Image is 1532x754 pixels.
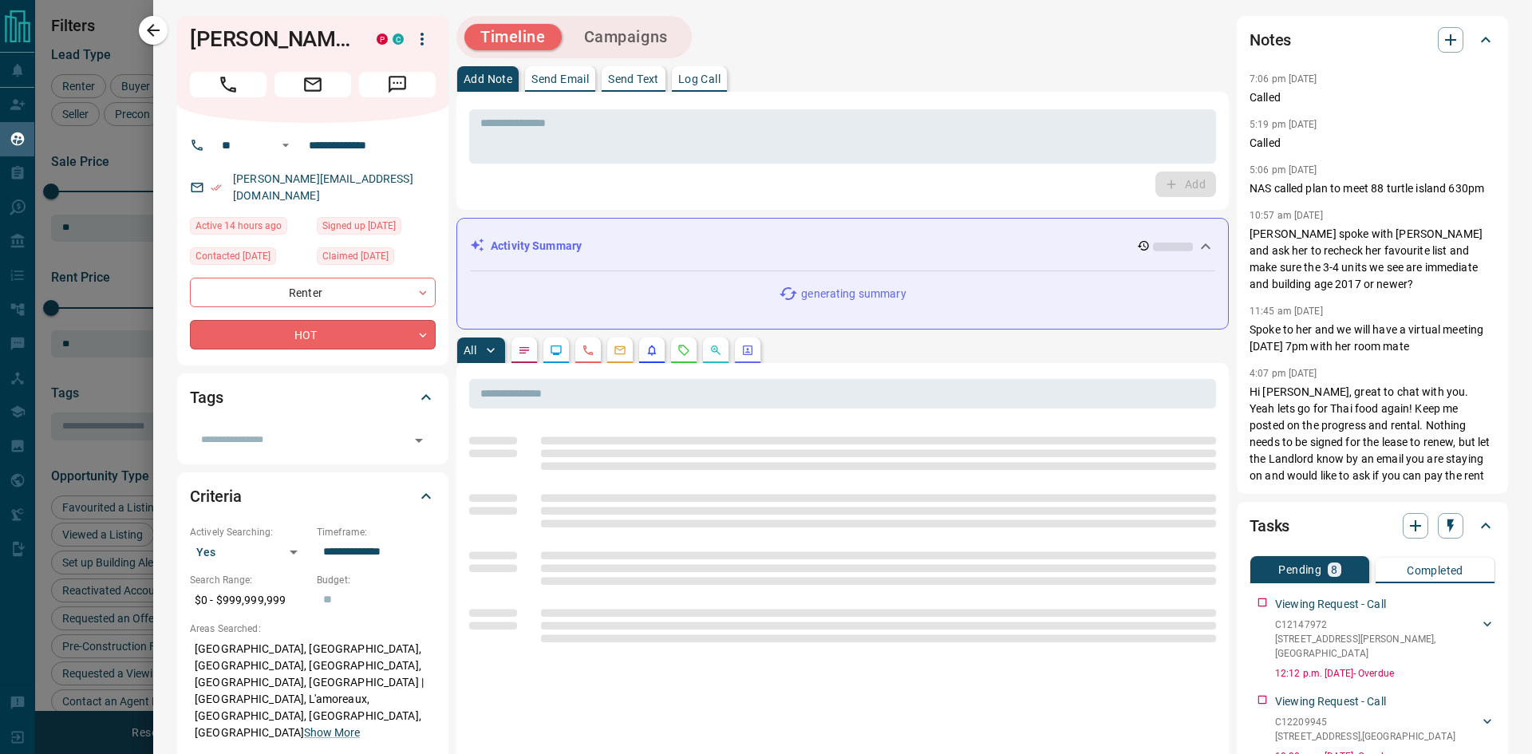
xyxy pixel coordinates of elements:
[190,573,309,587] p: Search Range:
[1250,180,1495,197] p: NAS called plan to meet 88 turtle island 630pm
[1331,564,1337,575] p: 8
[518,344,531,357] svg: Notes
[304,724,360,741] button: Show More
[1250,306,1323,317] p: 11:45 am [DATE]
[1250,89,1495,106] p: Called
[322,248,389,264] span: Claimed [DATE]
[190,587,309,614] p: $0 - $999,999,999
[1250,210,1323,221] p: 10:57 am [DATE]
[408,429,430,452] button: Open
[322,218,396,234] span: Signed up [DATE]
[274,72,351,97] span: Email
[276,136,295,155] button: Open
[464,345,476,356] p: All
[550,344,563,357] svg: Lead Browsing Activity
[531,73,589,85] p: Send Email
[190,539,309,565] div: Yes
[741,344,754,357] svg: Agent Actions
[1250,164,1317,176] p: 5:06 pm [DATE]
[359,72,436,97] span: Message
[464,24,562,50] button: Timeline
[1275,596,1386,613] p: Viewing Request - Call
[211,182,222,193] svg: Email Verified
[1250,507,1495,545] div: Tasks
[1250,322,1495,355] p: Spoke to her and we will have a virtual meeting [DATE] 7pm with her room mate
[608,73,659,85] p: Send Text
[1250,27,1291,53] h2: Notes
[678,73,721,85] p: Log Call
[614,344,626,357] svg: Emails
[1250,73,1317,85] p: 7:06 pm [DATE]
[393,34,404,45] div: condos.ca
[1250,384,1495,518] p: Hi [PERSON_NAME], great to chat with you. Yeah lets go for Thai food again! Keep me posted on the...
[677,344,690,357] svg: Requests
[1275,666,1495,681] p: 12:12 p.m. [DATE] - Overdue
[1250,368,1317,379] p: 4:07 pm [DATE]
[470,231,1215,261] div: Activity Summary
[1275,618,1479,632] p: C12147972
[1407,565,1463,576] p: Completed
[190,247,309,270] div: Thu Jul 31 2025
[646,344,658,357] svg: Listing Alerts
[190,622,436,636] p: Areas Searched:
[195,218,282,234] span: Active 14 hours ago
[1250,513,1289,539] h2: Tasks
[1275,614,1495,664] div: C12147972[STREET_ADDRESS][PERSON_NAME],[GEOGRAPHIC_DATA]
[190,278,436,307] div: Renter
[464,73,512,85] p: Add Note
[491,238,582,255] p: Activity Summary
[317,217,436,239] div: Sun Jan 21 2024
[190,385,223,410] h2: Tags
[1275,632,1479,661] p: [STREET_ADDRESS][PERSON_NAME] , [GEOGRAPHIC_DATA]
[190,217,309,239] div: Tue Aug 12 2025
[190,72,267,97] span: Call
[568,24,684,50] button: Campaigns
[1250,135,1495,152] p: Called
[377,34,388,45] div: property.ca
[190,26,353,52] h1: [PERSON_NAME]
[190,636,436,746] p: [GEOGRAPHIC_DATA], [GEOGRAPHIC_DATA], [GEOGRAPHIC_DATA], [GEOGRAPHIC_DATA], [GEOGRAPHIC_DATA], [G...
[317,247,436,270] div: Sun Jan 21 2024
[582,344,594,357] svg: Calls
[190,320,436,349] div: HOT
[1250,21,1495,59] div: Notes
[190,378,436,416] div: Tags
[1250,226,1495,293] p: [PERSON_NAME] spoke with [PERSON_NAME] and ask her to recheck her favourite list and make sure th...
[317,573,436,587] p: Budget:
[801,286,906,302] p: generating summary
[1250,119,1317,130] p: 5:19 pm [DATE]
[709,344,722,357] svg: Opportunities
[233,172,413,202] a: [PERSON_NAME][EMAIL_ADDRESS][DOMAIN_NAME]
[195,248,270,264] span: Contacted [DATE]
[190,477,436,515] div: Criteria
[190,525,309,539] p: Actively Searching:
[190,484,242,509] h2: Criteria
[1278,564,1321,575] p: Pending
[317,525,436,539] p: Timeframe:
